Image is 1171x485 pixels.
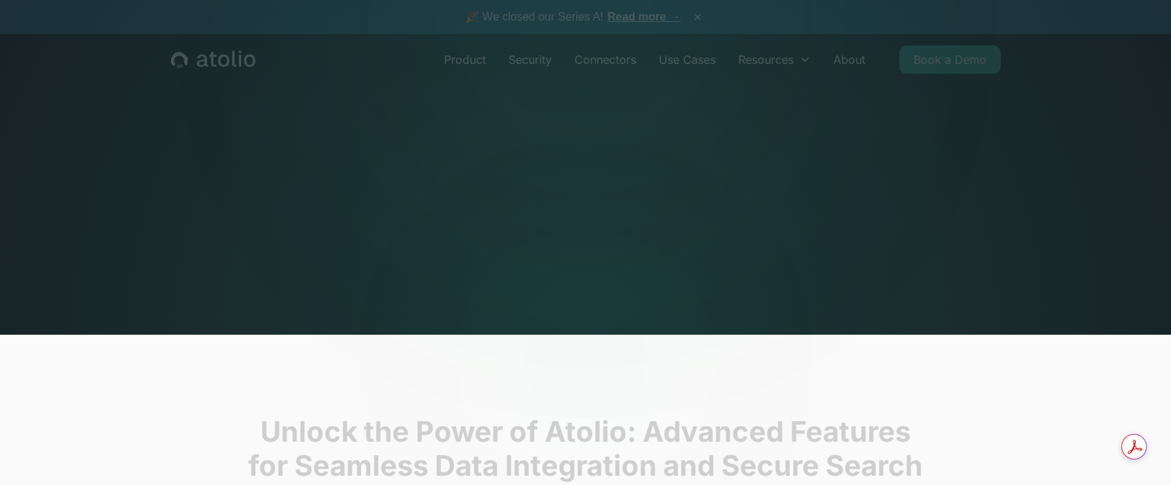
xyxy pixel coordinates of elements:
[465,9,681,26] span: 🎉 We closed our Series A!
[689,9,706,25] button: ×
[899,45,1001,74] a: Book a Demo
[822,45,877,74] a: About
[608,11,681,23] a: Read more →
[727,45,822,74] div: Resources
[738,51,794,68] div: Resources
[171,50,255,69] a: home
[497,45,563,74] a: Security
[433,45,497,74] a: Product
[563,45,648,74] a: Connectors
[648,45,727,74] a: Use Cases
